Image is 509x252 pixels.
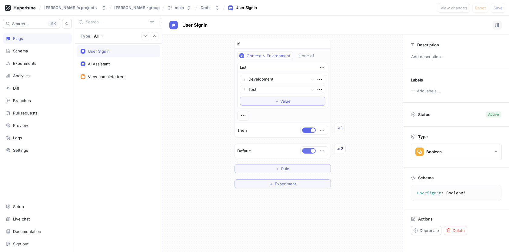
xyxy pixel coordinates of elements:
span: User Signin [182,23,208,28]
div: Flags [13,36,23,41]
span: ＋ [275,99,279,103]
p: Then [237,128,247,134]
button: Add labels... [409,87,442,95]
div: 1 [341,125,342,131]
div: Schema [13,48,28,53]
div: Pull requests [13,111,38,115]
button: Search...K [3,19,60,28]
div: List [240,65,246,71]
div: is one of [298,53,314,58]
span: Reset [475,6,486,10]
p: Labels [411,78,423,82]
button: Delete [444,226,467,235]
div: Active [488,112,499,117]
span: ＋ [269,182,273,186]
div: Logs [13,135,22,140]
button: Collapse all [151,32,158,40]
div: Draft [201,5,210,10]
p: Add description... [408,52,504,62]
button: is one of [295,51,323,60]
span: Value [280,99,291,103]
div: Boolean [426,149,442,154]
p: If [237,41,240,47]
span: View changes [441,6,467,10]
button: ＋Value [240,97,325,106]
button: Save [491,3,505,13]
button: Type: All [78,31,105,41]
span: Delete [453,229,465,232]
p: Status [418,110,430,119]
p: Type: [81,34,91,38]
p: Type [418,134,428,139]
div: K [48,21,58,27]
div: User Signin [235,5,257,11]
div: Context > Environment [247,53,290,58]
span: ＋ [276,167,280,171]
button: main [165,3,194,13]
p: Schema [418,175,434,180]
div: User Signin [88,49,110,54]
button: Deprecate [411,226,441,235]
span: Experiment [275,182,296,186]
button: Draft [198,3,222,13]
p: Actions [418,217,433,221]
span: Deprecate [420,229,439,232]
div: [PERSON_NAME]'s projects [44,5,97,10]
p: Description [417,42,439,47]
button: [PERSON_NAME]'s projects [42,3,109,13]
button: ＋Rule [235,164,331,173]
div: AI Assistant [88,61,110,66]
button: ＋Experiment [235,179,331,188]
p: Default [237,148,251,154]
a: Documentation [3,226,72,237]
div: View complete tree [88,74,125,79]
div: Preview [13,123,28,128]
div: Experiments [13,61,36,66]
div: Diff [13,86,19,91]
div: Documentation [13,229,41,234]
div: Analytics [13,73,30,78]
button: Boolean [411,144,502,160]
div: Settings [13,148,28,153]
button: Expand all [141,32,149,40]
div: All [94,34,98,38]
button: Context > Environment [237,51,293,60]
div: main [175,5,184,10]
span: Save [494,6,503,10]
span: Rule [281,167,289,171]
button: Reset [472,3,488,13]
div: Sign out [13,241,28,246]
button: View changes [438,3,470,13]
span: Search... [12,22,29,25]
div: Live chat [13,217,30,221]
div: Setup [13,204,24,209]
div: 2 [341,146,343,152]
textarea: userSignin: Boolean! [414,187,499,198]
div: Branches [13,98,31,103]
span: [PERSON_NAME]-group [114,5,160,10]
input: Search... [86,19,147,25]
